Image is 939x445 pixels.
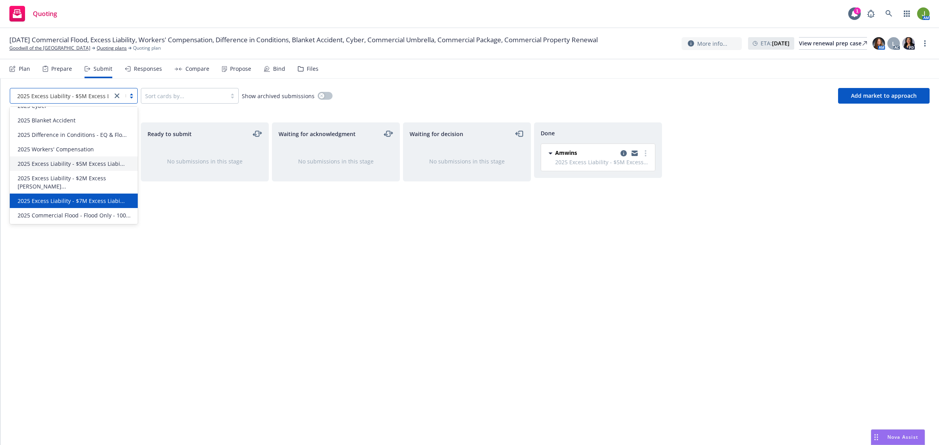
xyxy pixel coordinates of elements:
[892,39,895,48] span: L
[838,88,930,104] button: Add market to approach
[148,130,192,138] span: Ready to submit
[230,66,251,72] div: Propose
[97,45,127,52] a: Quoting plans
[17,92,124,100] span: 2025 Excess Liability - $5M Excess Liabi...
[51,66,72,72] div: Prepare
[307,66,318,72] div: Files
[154,157,256,165] div: No submissions in this stage
[18,160,125,168] span: 2025 Excess Liability - $5M Excess Liabi...
[854,7,861,14] div: 1
[253,129,262,138] a: moveLeftRight
[917,7,930,20] img: photo
[871,429,925,445] button: Nova Assist
[881,6,897,22] a: Search
[410,130,463,138] span: Waiting for decision
[33,11,57,17] span: Quoting
[851,92,917,99] span: Add market to approach
[94,66,112,72] div: Submit
[273,66,285,72] div: Bind
[19,66,30,72] div: Plan
[18,131,127,139] span: 2025 Difference in Conditions - EQ & Flo...
[697,39,727,48] span: More info...
[18,145,94,153] span: 2025 Workers' Compensation
[920,39,930,48] a: more
[871,430,881,445] div: Drag to move
[799,37,867,50] a: View renewal prep case
[863,6,879,22] a: Report a Bug
[630,149,639,158] a: copy logging email
[541,129,555,137] span: Done
[899,6,915,22] a: Switch app
[134,66,162,72] div: Responses
[772,39,790,47] strong: [DATE]
[279,130,356,138] span: Waiting for acknowledgment
[902,37,915,50] img: photo
[515,129,524,138] a: moveLeft
[133,45,161,52] span: Quoting plan
[555,158,650,166] span: 2025 Excess Liability - $5M Excess Liability over NIAC - XS GL/AL
[384,129,393,138] a: moveLeftRight
[185,66,209,72] div: Compare
[682,37,742,50] button: More info...
[242,92,315,100] span: Show archived submissions
[799,38,867,49] div: View renewal prep case
[872,37,885,50] img: photo
[619,149,628,158] a: copy logging email
[555,149,577,157] span: Amwins
[18,211,131,219] span: 2025 Commercial Flood - Flood Only - 100...
[18,174,133,190] span: 2025 Excess Liability - $2M Excess [PERSON_NAME]...
[761,39,790,47] span: ETA :
[112,91,122,100] a: close
[887,434,918,440] span: Nova Assist
[6,3,60,25] a: Quoting
[18,197,125,205] span: 2025 Excess Liability - $7M Excess Liabi...
[641,149,650,158] a: more
[18,116,76,124] span: 2025 Blanket Accident
[285,157,387,165] div: No submissions in this stage
[9,45,90,52] a: Goodwill of the [GEOGRAPHIC_DATA]
[14,92,108,100] span: 2025 Excess Liability - $5M Excess Liabi...
[416,157,518,165] div: No submissions in this stage
[9,35,598,45] span: [DATE] Commercial Flood, Excess Liability, Workers' Compensation, Difference in Conditions, Blank...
